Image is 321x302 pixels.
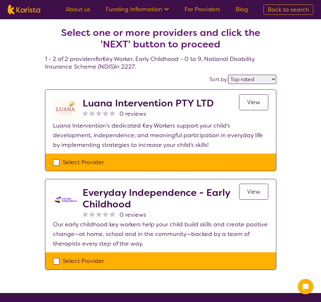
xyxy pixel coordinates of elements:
a: Blog [236,5,248,13]
a: View [239,94,268,110]
span: View [247,188,260,196]
img: kdssqoqrr0tfqzmv8ac0.png [53,187,79,213]
img: nonereviewstar [110,110,115,116]
label: Sort by: [210,76,228,83]
img: nonereviewstar [89,211,95,217]
img: nonereviewstar [110,211,115,217]
img: nonereviewstar [103,110,108,116]
img: nonereviewstar [96,110,102,116]
span: 0 reviews [120,210,146,220]
span: Back to search [268,6,309,13]
img: nonereviewstar [83,211,88,217]
a: View [239,184,268,200]
span: View [247,98,260,106]
img: nonereviewstar [83,110,88,116]
h2: Luana Intervention PTY LTD [83,97,214,109]
h2: Select one or more providers and click the 'NEXT' button to proceed [53,27,269,50]
a: About us [66,5,90,13]
p: Our early childhood key workers help your child build skills and create positive change—at home, ... [53,220,268,248]
img: Karista logo [8,5,40,14]
a: Funding Information [106,5,169,13]
img: nonereviewstar [103,211,108,217]
img: nonereviewstar [89,110,95,116]
a: For Providers [184,5,220,13]
h4: 1 - 2 of 2 providers for Key Worker , Early Childhood - 0 to 9 , National Disability Insurance Sc... [45,12,276,71]
span: 0 reviews [120,109,146,119]
h2: Everyday Independence - Early Childhood [83,187,239,210]
img: nonereviewstar [96,211,102,217]
a: Back to search [263,4,313,15]
img: weqriwldmc8bkablfxiq.jpg [53,97,79,121]
p: Luana Intervention's dedicated Key Workers support your child’s development, independence, and me... [53,121,268,150]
